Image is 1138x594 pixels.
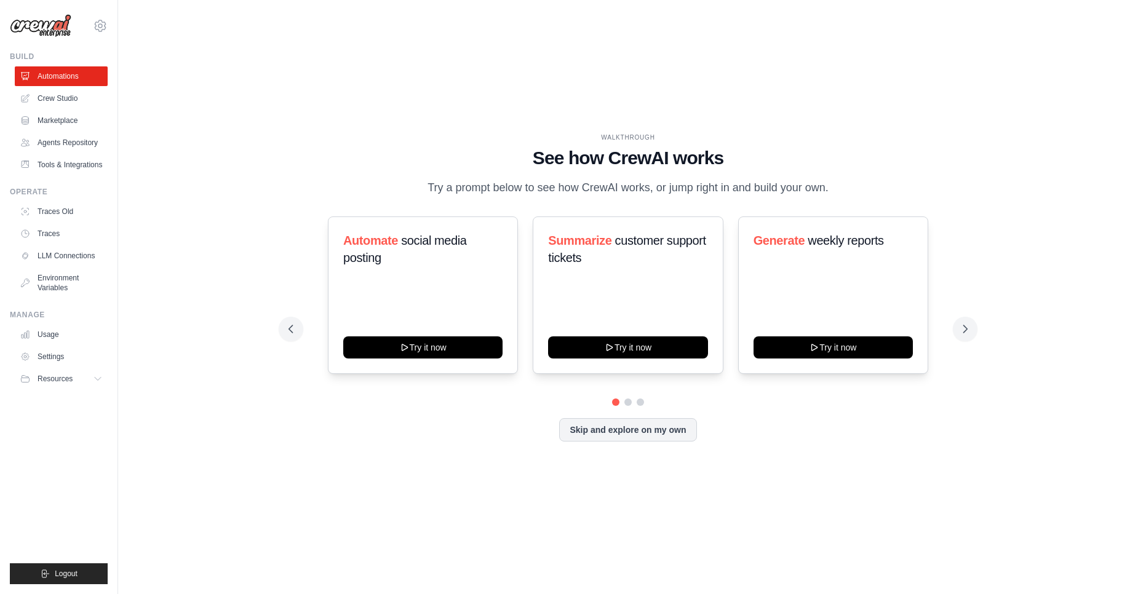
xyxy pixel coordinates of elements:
a: Environment Variables [15,268,108,298]
button: Logout [10,563,108,584]
div: WALKTHROUGH [288,133,968,142]
div: Build [10,52,108,61]
span: Resources [38,374,73,384]
button: Skip and explore on my own [559,418,696,442]
div: Manage [10,310,108,320]
a: LLM Connections [15,246,108,266]
a: Usage [15,325,108,344]
span: weekly reports [808,234,883,247]
a: Automations [15,66,108,86]
button: Try it now [754,336,913,358]
a: Settings [15,347,108,366]
p: Try a prompt below to see how CrewAI works, or jump right in and build your own. [421,179,835,197]
span: social media posting [343,234,467,264]
span: customer support tickets [548,234,706,264]
button: Try it now [343,336,503,358]
button: Try it now [548,336,707,358]
span: Generate [754,234,805,247]
a: Crew Studio [15,89,108,108]
h1: See how CrewAI works [288,147,968,169]
span: Summarize [548,234,611,247]
a: Traces [15,224,108,244]
a: Traces Old [15,202,108,221]
button: Resources [15,369,108,389]
a: Marketplace [15,111,108,130]
a: Tools & Integrations [15,155,108,175]
div: Operate [10,187,108,197]
span: Automate [343,234,398,247]
a: Agents Repository [15,133,108,152]
span: Logout [55,569,78,579]
img: Logo [10,14,71,38]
